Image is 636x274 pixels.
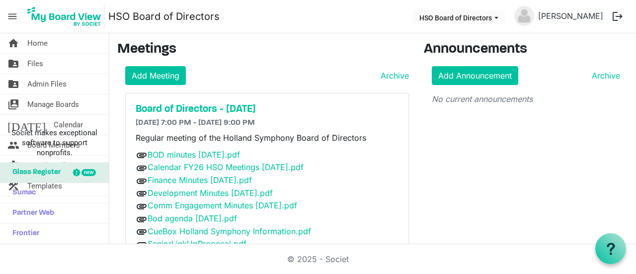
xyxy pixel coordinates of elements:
[136,132,398,144] p: Regular meeting of the Holland Symphony Board of Directors
[148,226,311,236] a: CueBox Holland Symphony Information.pdf
[24,4,108,29] a: My Board View Logo
[148,150,240,160] a: BOD minutes [DATE].pdf
[27,33,48,53] span: Home
[432,66,518,85] a: Add Announcement
[136,226,148,238] span: attachment
[136,187,148,199] span: attachment
[136,103,398,115] a: Board of Directors - [DATE]
[534,6,607,26] a: [PERSON_NAME]
[148,200,297,210] a: Comm Engagement Minutes [DATE].pdf
[117,41,409,58] h3: Meetings
[607,6,628,27] button: logout
[81,169,96,176] div: new
[27,54,43,74] span: Files
[7,224,39,244] span: Frontier
[27,74,67,94] span: Admin Files
[125,66,186,85] a: Add Meeting
[136,118,398,128] h6: [DATE] 7:00 PM - [DATE] 9:00 PM
[136,200,148,212] span: attachment
[7,33,19,53] span: home
[4,128,104,158] span: Societ makes exceptional software to support nonprofits.
[136,162,148,174] span: attachment
[148,188,273,198] a: Development Minutes [DATE].pdf
[7,163,61,183] span: Glass Register
[7,115,46,135] span: [DATE]
[424,41,628,58] h3: Announcements
[432,93,620,105] p: No current announcements
[136,175,148,187] span: attachment
[148,175,252,185] a: Finance Minutes [DATE].pdf
[7,74,19,94] span: folder_shared
[7,183,36,203] span: Sumac
[148,162,304,172] a: Calendar FY26 HSO Meetings [DATE].pdf
[136,213,148,225] span: attachment
[413,10,505,24] button: HSO Board of Directors dropdownbutton
[3,7,22,26] span: menu
[24,4,104,29] img: My Board View Logo
[136,149,148,161] span: attachment
[148,239,246,249] a: SeniorLinkUpProposal.pdf
[377,70,409,82] a: Archive
[514,6,534,26] img: no-profile-picture.svg
[7,94,19,114] span: switch_account
[54,115,83,135] span: Calendar
[136,239,148,251] span: attachment
[287,254,349,264] a: © 2025 - Societ
[108,6,220,26] a: HSO Board of Directors
[588,70,620,82] a: Archive
[27,94,79,114] span: Manage Boards
[148,213,237,223] a: Bod agenda [DATE].pdf
[7,203,54,223] span: Partner Web
[7,54,19,74] span: folder_shared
